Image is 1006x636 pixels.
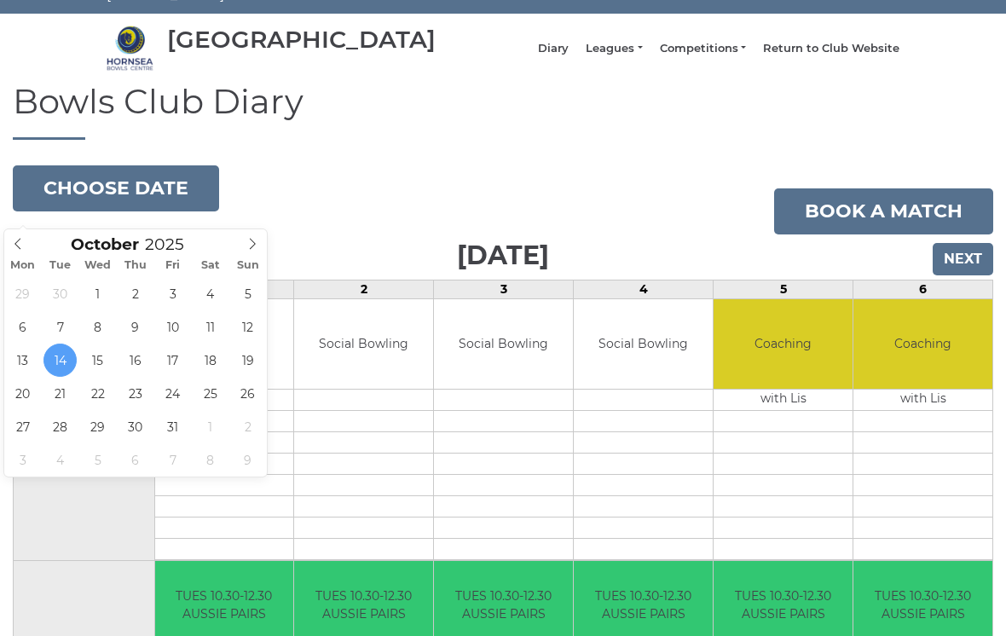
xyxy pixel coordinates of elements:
span: October 14, 2025 [43,344,77,377]
span: October 18, 2025 [194,344,227,377]
button: Choose date [13,165,219,211]
span: November 5, 2025 [81,443,114,477]
span: October 25, 2025 [194,377,227,410]
span: October 24, 2025 [156,377,189,410]
span: October 11, 2025 [194,310,227,344]
span: September 30, 2025 [43,277,77,310]
h1: Bowls Club Diary [13,83,993,140]
span: November 3, 2025 [6,443,39,477]
span: October 28, 2025 [43,410,77,443]
td: 4 [574,280,714,299]
a: Diary [538,41,569,56]
span: October 13, 2025 [6,344,39,377]
td: Social Bowling [434,299,573,389]
span: October 19, 2025 [231,344,264,377]
span: October 16, 2025 [119,344,152,377]
span: October 5, 2025 [231,277,264,310]
input: Scroll to increment [139,234,205,254]
span: Mon [4,260,42,271]
td: with Lis [714,389,853,410]
td: Social Bowling [294,299,433,389]
span: November 8, 2025 [194,443,227,477]
span: November 9, 2025 [231,443,264,477]
span: October 27, 2025 [6,410,39,443]
span: October 1, 2025 [81,277,114,310]
td: with Lis [853,389,992,410]
span: October 8, 2025 [81,310,114,344]
td: 6 [853,280,993,299]
span: November 7, 2025 [156,443,189,477]
span: October 6, 2025 [6,310,39,344]
span: October 3, 2025 [156,277,189,310]
span: October 22, 2025 [81,377,114,410]
a: Book a match [774,188,993,234]
span: September 29, 2025 [6,277,39,310]
img: Hornsea Bowls Centre [107,25,153,72]
span: Wed [79,260,117,271]
span: Sun [229,260,267,271]
span: October 15, 2025 [81,344,114,377]
span: October 9, 2025 [119,310,152,344]
td: 5 [714,280,853,299]
span: November 6, 2025 [119,443,152,477]
span: Scroll to increment [71,237,139,253]
span: October 7, 2025 [43,310,77,344]
a: Competitions [660,41,746,56]
span: October 26, 2025 [231,377,264,410]
span: Fri [154,260,192,271]
span: November 2, 2025 [231,410,264,443]
td: 2 [294,280,434,299]
span: Tue [42,260,79,271]
a: Leagues [586,41,642,56]
span: October 23, 2025 [119,377,152,410]
span: October 21, 2025 [43,377,77,410]
span: October 12, 2025 [231,310,264,344]
span: November 1, 2025 [194,410,227,443]
td: Coaching [714,299,853,389]
span: November 4, 2025 [43,443,77,477]
a: Return to Club Website [763,41,899,56]
span: October 17, 2025 [156,344,189,377]
span: October 10, 2025 [156,310,189,344]
td: Social Bowling [574,299,713,389]
span: October 29, 2025 [81,410,114,443]
input: Next [933,243,993,275]
span: October 2, 2025 [119,277,152,310]
td: 3 [434,280,574,299]
div: [GEOGRAPHIC_DATA] [167,26,436,53]
span: Sat [192,260,229,271]
span: October 31, 2025 [156,410,189,443]
span: October 4, 2025 [194,277,227,310]
span: Thu [117,260,154,271]
span: October 30, 2025 [119,410,152,443]
td: Coaching [853,299,992,389]
span: October 20, 2025 [6,377,39,410]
